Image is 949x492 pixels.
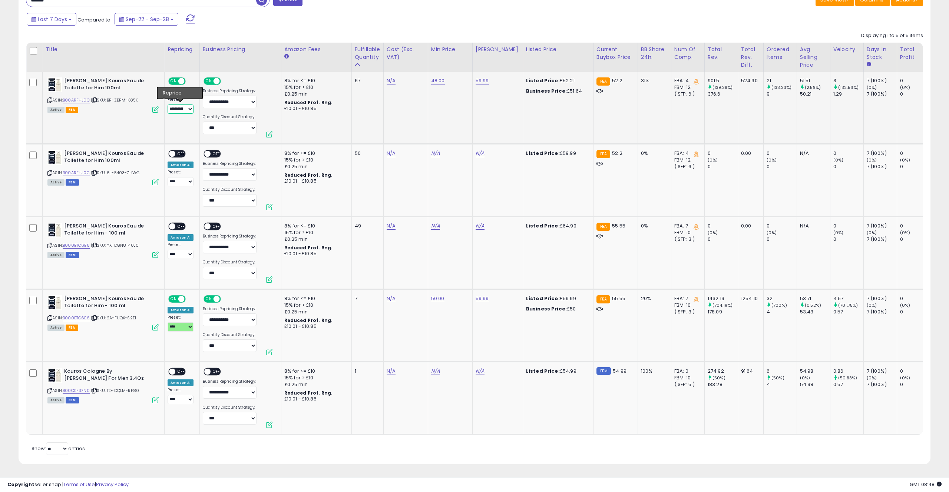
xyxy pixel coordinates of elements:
[203,332,257,338] label: Quantity Discount Strategy:
[431,150,440,157] a: N/A
[47,368,62,383] img: 41r5d+StI9L._SL40_.jpg
[674,84,699,91] div: FBM: 12
[63,242,90,249] a: B000BTO6E6
[526,150,560,157] b: Listed Price:
[284,229,346,236] div: 15% for > £10
[596,46,635,61] div: Current Buybox Price
[284,236,346,243] div: £0.25 min
[47,77,159,112] div: ASIN:
[900,223,930,229] div: 0
[526,150,588,157] div: £59.99
[741,46,760,69] div: Total Rev. Diff.
[900,295,930,302] div: 0
[900,302,910,308] small: (0%)
[800,77,830,84] div: 51.51
[833,223,863,229] div: 0
[476,368,485,375] a: N/A
[800,375,810,381] small: (0%)
[767,46,794,61] div: Ordered Items
[431,368,440,375] a: N/A
[833,295,863,302] div: 4.57
[867,368,897,375] div: 7 (100%)
[284,309,346,315] div: £0.25 min
[674,295,699,302] div: FBA: 7
[47,295,62,310] img: 41r5d+StI9L._SL40_.jpg
[284,163,346,170] div: £0.25 min
[284,223,346,229] div: 8% for <= £10
[833,381,863,388] div: 0.57
[526,88,588,94] div: £51.64
[900,381,930,388] div: 0
[168,89,194,96] div: Win BuyBox
[47,223,62,237] img: 41r5d+StI9L._SL40_.jpg
[833,157,844,163] small: (0%)
[867,236,897,243] div: 7 (100%)
[203,161,257,166] label: Business Repricing Strategy:
[387,150,396,157] a: N/A
[284,396,346,402] div: £10.01 - £10.85
[476,77,489,84] a: 59.99
[771,84,791,90] small: (133.33%)
[185,296,196,302] span: OFF
[64,77,154,93] b: [PERSON_NAME] Kouros Eau de Toilette for Him 100ml
[800,46,827,69] div: Avg Selling Price
[767,236,797,243] div: 0
[431,295,444,302] a: 50.00
[203,306,257,312] label: Business Repricing Strategy:
[168,234,194,241] div: Amazon AI
[7,481,34,488] strong: Copyright
[708,46,735,61] div: Total Rev.
[355,223,378,229] div: 49
[47,325,65,331] span: All listings currently available for purchase on Amazon
[900,46,927,61] div: Total Profit
[833,150,863,157] div: 0
[867,46,894,61] div: Days In Stock
[800,91,830,97] div: 50.21
[641,46,668,61] div: BB Share 24h.
[833,236,863,243] div: 0
[91,97,138,103] span: | SKU: BR-ZERM-K85K
[284,375,346,381] div: 15% for > £10
[168,97,194,114] div: Preset:
[805,84,821,90] small: (2.59%)
[771,375,784,381] small: (50%)
[612,150,622,157] span: 52.2
[168,46,196,53] div: Repricing
[169,296,178,302] span: ON
[900,375,910,381] small: (0%)
[284,368,346,375] div: 8% for <= £10
[387,46,425,61] div: Cost (Exc. VAT)
[867,91,897,97] div: 7 (100%)
[708,150,738,157] div: 0
[66,397,79,403] span: FBM
[526,77,588,84] div: £52.21
[47,223,159,257] div: ASIN:
[771,302,787,308] small: (700%)
[355,46,380,61] div: Fulfillable Quantity
[867,223,897,229] div: 7 (100%)
[63,170,90,176] a: B00ARFHJ0C
[526,77,560,84] b: Listed Price:
[203,89,257,94] label: Business Repricing Strategy:
[838,375,857,381] small: (50.88%)
[612,77,622,84] span: 52.2
[800,223,824,229] div: N/A
[47,179,65,186] span: All listings currently available for purchase on Amazon
[767,91,797,97] div: 9
[833,163,863,170] div: 0
[526,87,567,94] b: Business Price:
[431,222,440,230] a: N/A
[708,309,738,315] div: 178.09
[767,157,777,163] small: (0%)
[47,368,159,402] div: ASIN:
[867,84,877,90] small: (0%)
[800,150,824,157] div: N/A
[526,295,588,302] div: £59.99
[203,114,257,120] label: Quantity Discount Strategy:
[96,481,129,488] a: Privacy Policy
[867,375,877,381] small: (0%)
[66,107,78,113] span: FBA
[674,236,699,243] div: ( SFP: 3 )
[641,150,665,157] div: 0%
[867,157,877,163] small: (0%)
